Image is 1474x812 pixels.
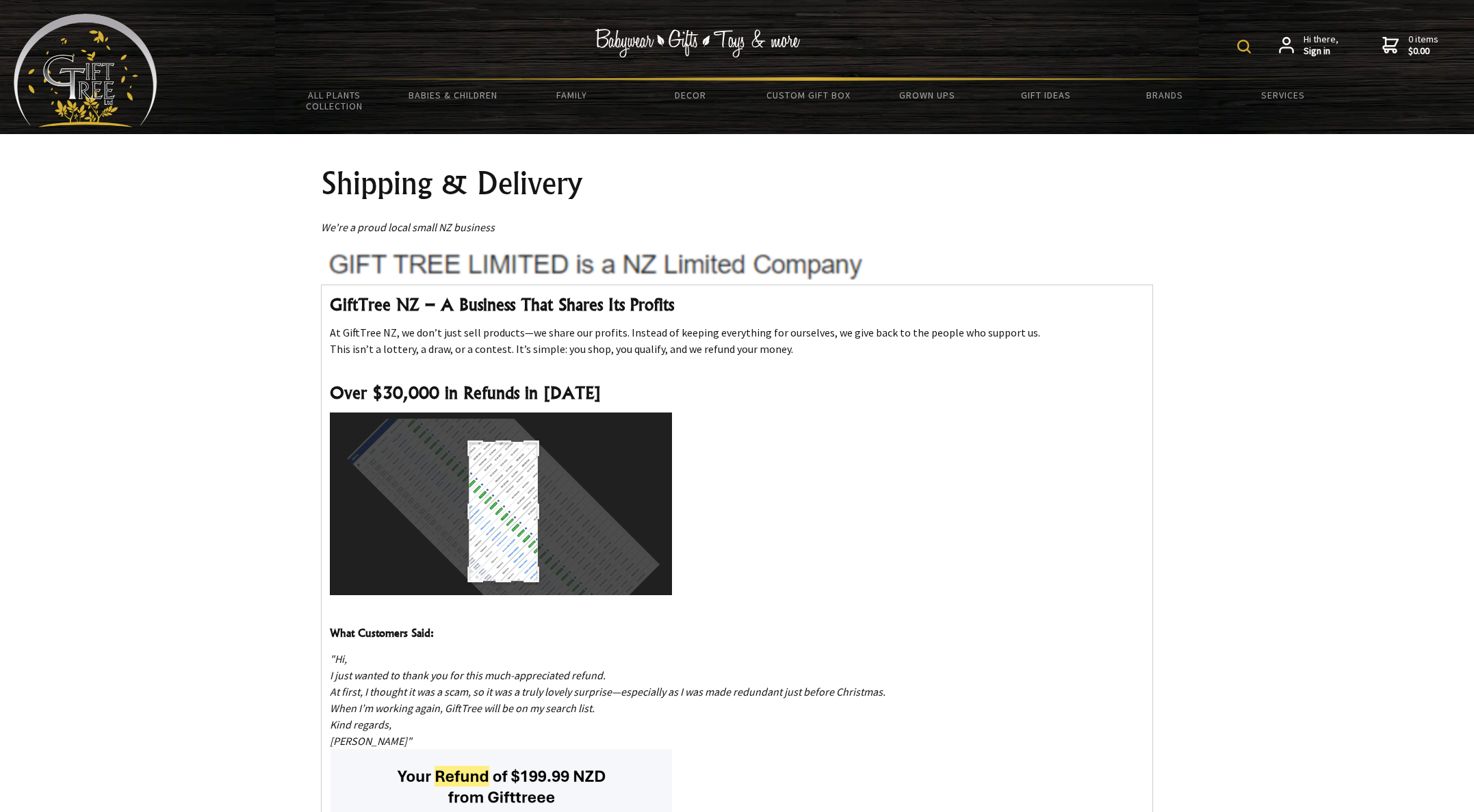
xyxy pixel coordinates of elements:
[595,29,800,57] img: Babywear - Gifts - Toys & more
[321,167,1153,200] h1: Shipping & Delivery
[1304,34,1339,57] span: Hi there,
[14,14,157,127] img: Babyware - Gifts - Toys and more...
[1224,81,1343,109] a: Services
[330,382,601,403] strong: Over $30,000 in Refunds in [DATE]
[321,220,495,234] em: We're a proud local small NZ business
[1237,40,1251,53] img: product search
[1105,81,1224,109] a: Brands
[1408,33,1438,57] span: 0 items
[631,81,749,109] a: Decor
[868,81,987,109] a: Grown Ups
[275,81,393,120] a: All Plants Collection
[749,81,868,109] a: Custom Gift Box
[1304,45,1339,57] strong: Sign in
[330,701,595,715] em: When I’m working again, GiftTree will be on my search list.
[393,81,512,109] a: Babies & Children
[330,626,434,640] strong: What Customers Said:
[1279,34,1339,57] a: Hi there,Sign in
[987,81,1105,109] a: Gift Ideas
[330,668,606,682] em: I just wanted to thank you for this much-appreciated refund.
[330,685,885,698] em: At first, I thought it was a scam, so it was a truly lovely surprise—especially as I was made red...
[330,652,347,666] em: "Hi,
[330,718,391,731] em: Kind regards,
[1408,45,1438,57] strong: $0.00
[513,81,631,109] a: Family
[330,734,412,748] em: [PERSON_NAME]"
[330,294,674,315] strong: GiftTree NZ – A Business That Shares Its Profits
[1382,34,1438,57] a: 0 items$0.00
